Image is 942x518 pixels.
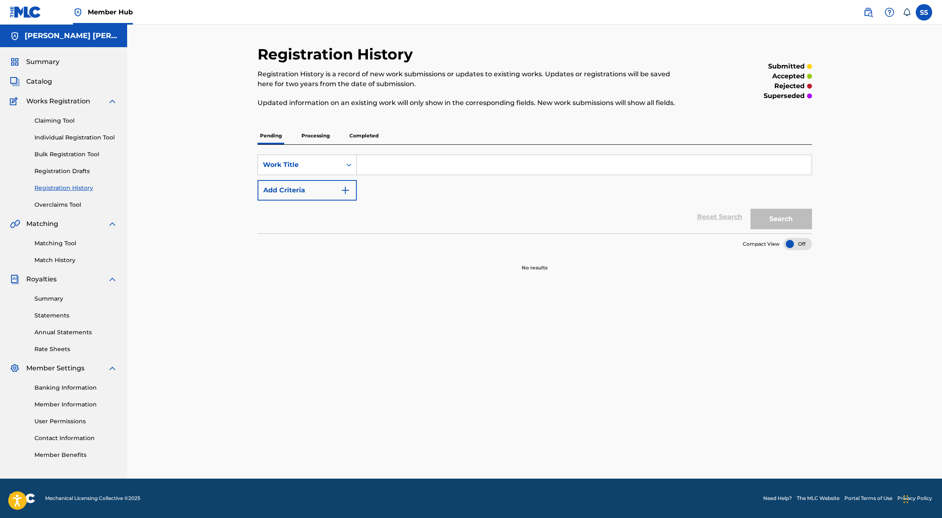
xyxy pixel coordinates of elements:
[34,116,117,125] a: Claiming Tool
[860,4,876,21] a: Public Search
[34,434,117,443] a: Contact Information
[10,57,59,67] a: SummarySummary
[26,363,84,373] span: Member Settings
[34,201,117,209] a: Overclaims Tool
[258,155,812,233] form: Search Form
[26,274,57,284] span: Royalties
[258,127,284,144] p: Pending
[764,91,805,101] p: superseded
[34,256,117,265] a: Match History
[25,31,117,41] h5: SERGIO SANCHEZ AYON
[10,274,20,284] img: Royalties
[772,71,805,81] p: accepted
[258,69,684,89] p: Registration History is a record of new work submissions or updates to existing works. Updates or...
[340,185,350,195] img: 9d2ae6d4665cec9f34b9.svg
[34,345,117,354] a: Rate Sheets
[263,160,337,170] div: Work Title
[916,4,932,21] div: User Menu
[844,495,892,502] a: Portal Terms of Use
[258,98,684,108] p: Updated information on an existing work will only show in the corresponding fields. New work subm...
[885,7,894,17] img: help
[10,219,20,229] img: Matching
[34,133,117,142] a: Individual Registration Tool
[34,417,117,426] a: User Permissions
[26,96,90,106] span: Works Registration
[34,451,117,459] a: Member Benefits
[26,219,58,229] span: Matching
[10,96,21,106] img: Works Registration
[903,8,911,16] div: Notifications
[10,77,20,87] img: Catalog
[34,311,117,320] a: Statements
[897,495,932,502] a: Privacy Policy
[34,167,117,176] a: Registration Drafts
[903,487,908,511] div: Arrastrar
[347,127,381,144] p: Completed
[743,240,780,248] span: Compact View
[34,400,117,409] a: Member Information
[881,4,898,21] div: Help
[10,493,35,503] img: logo
[863,7,873,17] img: search
[919,361,942,427] iframe: Resource Center
[10,6,41,18] img: MLC Logo
[107,96,117,106] img: expand
[10,363,20,373] img: Member Settings
[107,219,117,229] img: expand
[901,479,942,518] iframe: Chat Widget
[774,81,805,91] p: rejected
[763,495,792,502] a: Need Help?
[768,62,805,71] p: submitted
[107,363,117,373] img: expand
[299,127,332,144] p: Processing
[34,184,117,192] a: Registration History
[522,254,547,272] p: No results
[258,180,357,201] button: Add Criteria
[258,45,417,64] h2: Registration History
[34,294,117,303] a: Summary
[34,383,117,392] a: Banking Information
[34,150,117,159] a: Bulk Registration Tool
[901,479,942,518] div: Widget de chat
[34,328,117,337] a: Annual Statements
[107,274,117,284] img: expand
[73,7,83,17] img: Top Rightsholder
[10,57,20,67] img: Summary
[34,239,117,248] a: Matching Tool
[26,77,52,87] span: Catalog
[45,495,140,502] span: Mechanical Licensing Collective © 2025
[10,77,52,87] a: CatalogCatalog
[10,31,20,41] img: Accounts
[88,7,133,17] span: Member Hub
[797,495,839,502] a: The MLC Website
[26,57,59,67] span: Summary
